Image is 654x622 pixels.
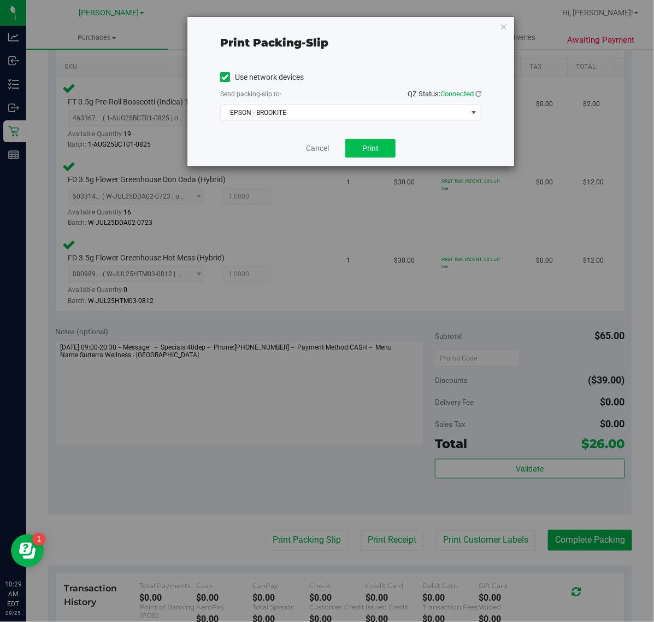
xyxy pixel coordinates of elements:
label: Use network devices [220,72,304,83]
span: QZ Status: [408,90,481,98]
span: Print packing-slip [220,36,328,49]
button: Print [345,139,396,158]
label: Send packing-slip to: [220,89,281,99]
iframe: Resource center [11,534,44,567]
span: select [467,105,481,120]
span: Connected [440,90,474,98]
span: Print [362,144,379,153]
span: EPSON - BROOKITE [221,105,467,120]
iframe: Resource center unread badge [32,533,45,546]
a: Cancel [306,143,329,154]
